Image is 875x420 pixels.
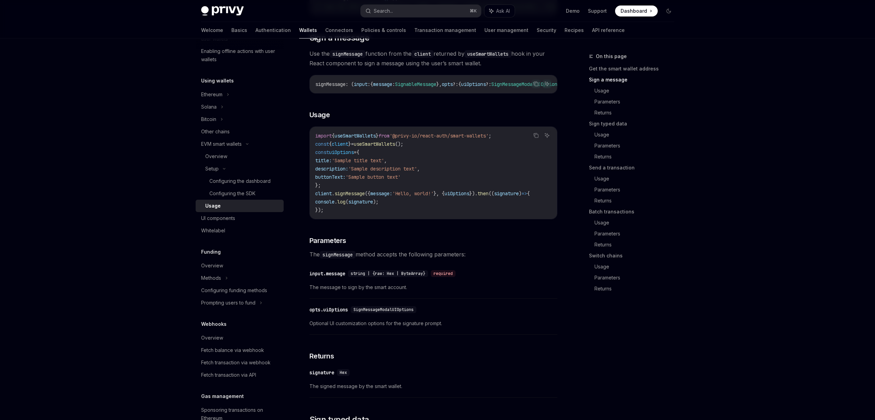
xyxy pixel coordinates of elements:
a: User management [484,22,528,38]
button: Ask AI [543,79,551,88]
div: Configuring the SDK [209,189,255,198]
a: Configuring the dashboard [196,175,284,187]
code: client [412,50,434,58]
a: Sign typed data [589,118,680,129]
span: ); [373,199,379,205]
code: useSmartWallets [464,50,511,58]
span: SignMessageModalUIOptions [491,81,560,87]
span: title: [315,157,332,164]
span: input [354,81,368,87]
div: Overview [201,334,223,342]
span: , [417,166,420,172]
div: Configuring the dashboard [209,177,271,185]
a: Authentication [255,22,291,38]
a: Demo [566,8,580,14]
span: ({ [365,190,370,197]
span: , [384,157,387,164]
span: ) [519,190,522,197]
a: Returns [594,151,680,162]
a: Fetch transaction via webhook [196,356,284,369]
span: Dashboard [621,8,647,14]
span: import [315,133,332,139]
div: EVM smart wallets [201,140,242,148]
a: Parameters [594,140,680,151]
span: client [332,141,348,147]
span: 'Sample title text' [332,157,384,164]
button: Copy the contents from the code block [532,79,540,88]
span: => [522,190,527,197]
div: Methods [201,274,221,282]
span: Ask AI [496,8,510,14]
span: useSmartWallets [335,133,376,139]
span: { [357,149,359,155]
a: Parameters [594,184,680,195]
a: Usage [594,85,680,96]
div: Setup [205,165,219,173]
span: On this page [596,52,627,60]
h5: Funding [201,248,221,256]
h5: Using wallets [201,77,234,85]
span: log [337,199,346,205]
div: Other chains [201,128,230,136]
span: opts [442,81,453,87]
a: UI components [196,212,284,224]
a: Usage [594,261,680,272]
span: '@privy-io/react-auth/smart-wallets' [390,133,489,139]
span: Returns [309,351,334,361]
a: Parameters [594,228,680,239]
a: API reference [592,22,625,38]
span: } [376,133,379,139]
span: description: [315,166,348,172]
a: Configuring funding methods [196,284,284,297]
a: Wallets [299,22,317,38]
div: input.message [309,270,345,277]
a: Overview [196,332,284,344]
span: signMessage [315,81,346,87]
span: signature [348,199,373,205]
a: Fetch balance via webhook [196,344,284,356]
span: useSmartWallets [354,141,395,147]
span: { [527,190,530,197]
span: ?: [453,81,458,87]
span: { [458,81,461,87]
a: Whitelabel [196,224,284,237]
span: ⌘ K [470,8,477,14]
a: Security [537,22,556,38]
div: Prompting users to fund [201,299,255,307]
span: { [332,133,335,139]
span: } [348,141,351,147]
div: Solana [201,103,217,111]
span: The method accepts the following parameters: [309,250,557,259]
div: Ethereum [201,90,222,99]
div: required [431,270,456,277]
code: signMessage [330,50,365,58]
span: : [392,81,395,87]
a: Enabling offline actions with user wallets [196,45,284,66]
span: (); [395,141,403,147]
span: from [379,133,390,139]
div: Whitelabel [201,226,225,235]
span: then [478,190,489,197]
span: string | {raw: Hex | ByteArray} [351,271,425,276]
a: Overview [196,259,284,272]
a: Usage [594,173,680,184]
div: Bitcoin [201,115,216,123]
a: Parameters [594,96,680,107]
span: Optional UI customization options for the signature prompt. [309,319,557,328]
a: Returns [594,283,680,294]
span: SignableMessage [395,81,436,87]
a: Overview [196,150,284,163]
div: opts.uiOptions [309,306,348,313]
a: Dashboard [615,5,658,16]
button: Ask AI [484,5,515,17]
a: Fetch transaction via API [196,369,284,381]
span: ?: [486,81,491,87]
span: message [373,81,392,87]
div: Fetch balance via webhook [201,346,264,354]
span: signMessage [335,190,365,197]
span: ; [489,133,491,139]
span: = [354,149,357,155]
span: client [315,190,332,197]
div: UI components [201,214,235,222]
span: { [329,141,332,147]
